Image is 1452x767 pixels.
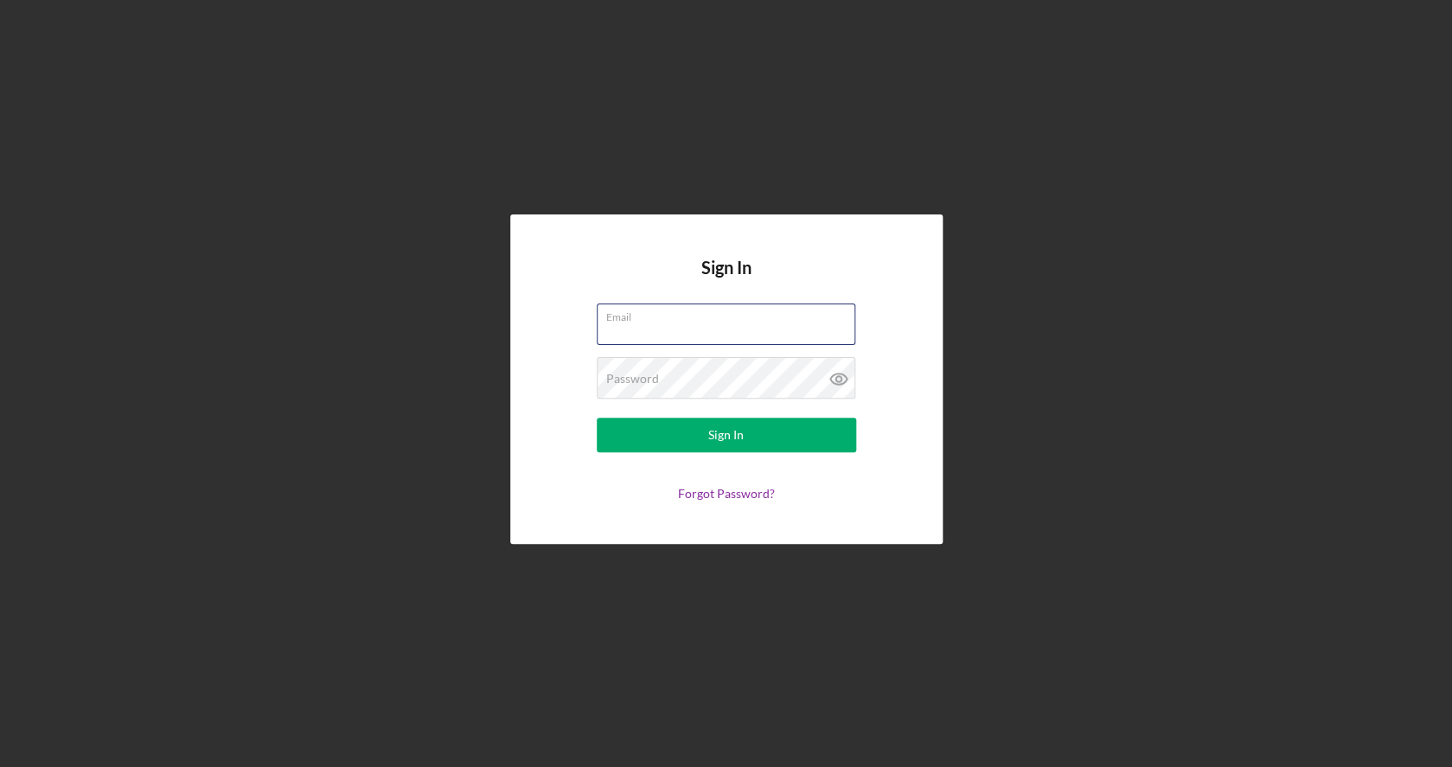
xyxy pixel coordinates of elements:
label: Email [606,304,855,323]
h4: Sign In [701,258,752,304]
label: Password [606,372,659,386]
div: Sign In [708,418,744,452]
a: Forgot Password? [678,486,775,501]
button: Sign In [597,418,856,452]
